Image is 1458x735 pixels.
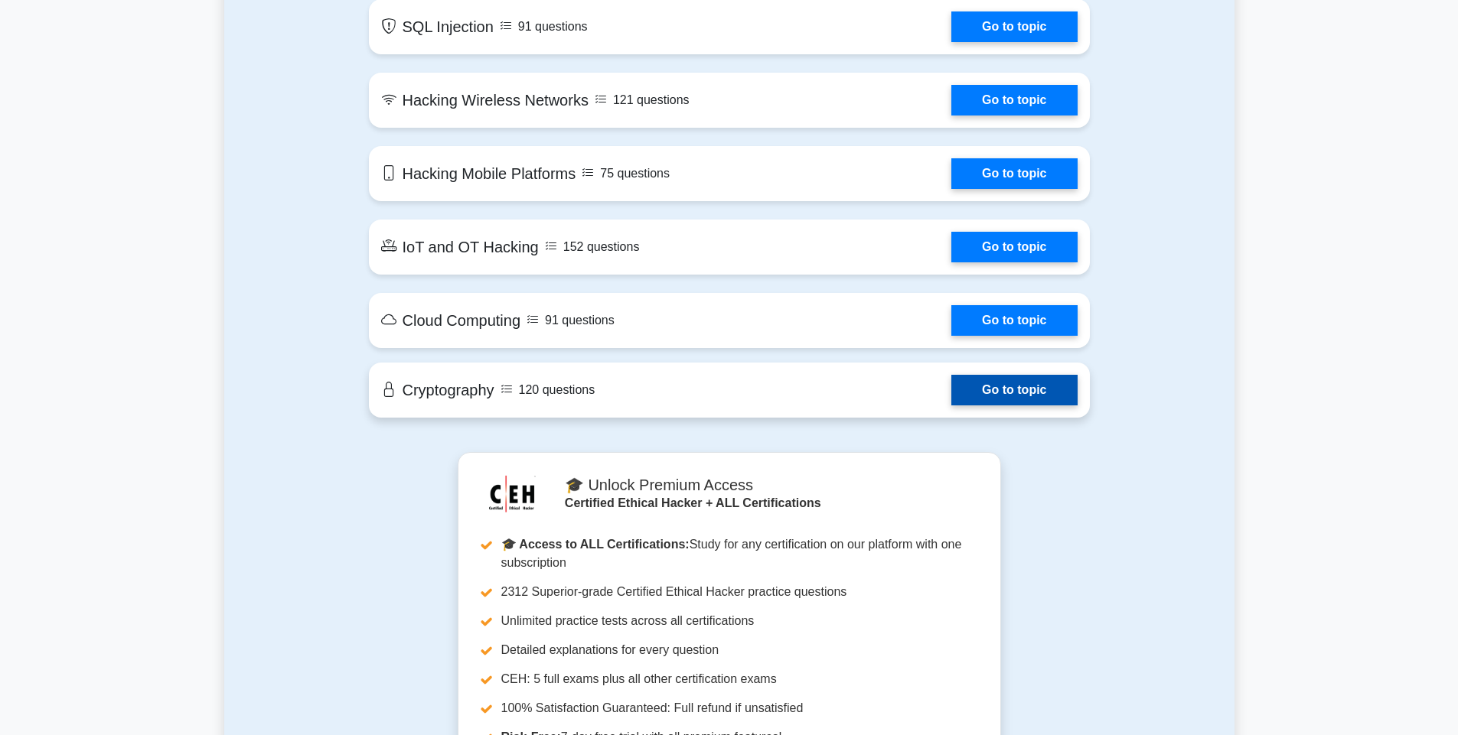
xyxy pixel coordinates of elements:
a: Go to topic [951,305,1077,336]
a: Go to topic [951,11,1077,42]
a: Go to topic [951,158,1077,189]
a: Go to topic [951,375,1077,405]
a: Go to topic [951,85,1077,115]
a: Go to topic [951,232,1077,262]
